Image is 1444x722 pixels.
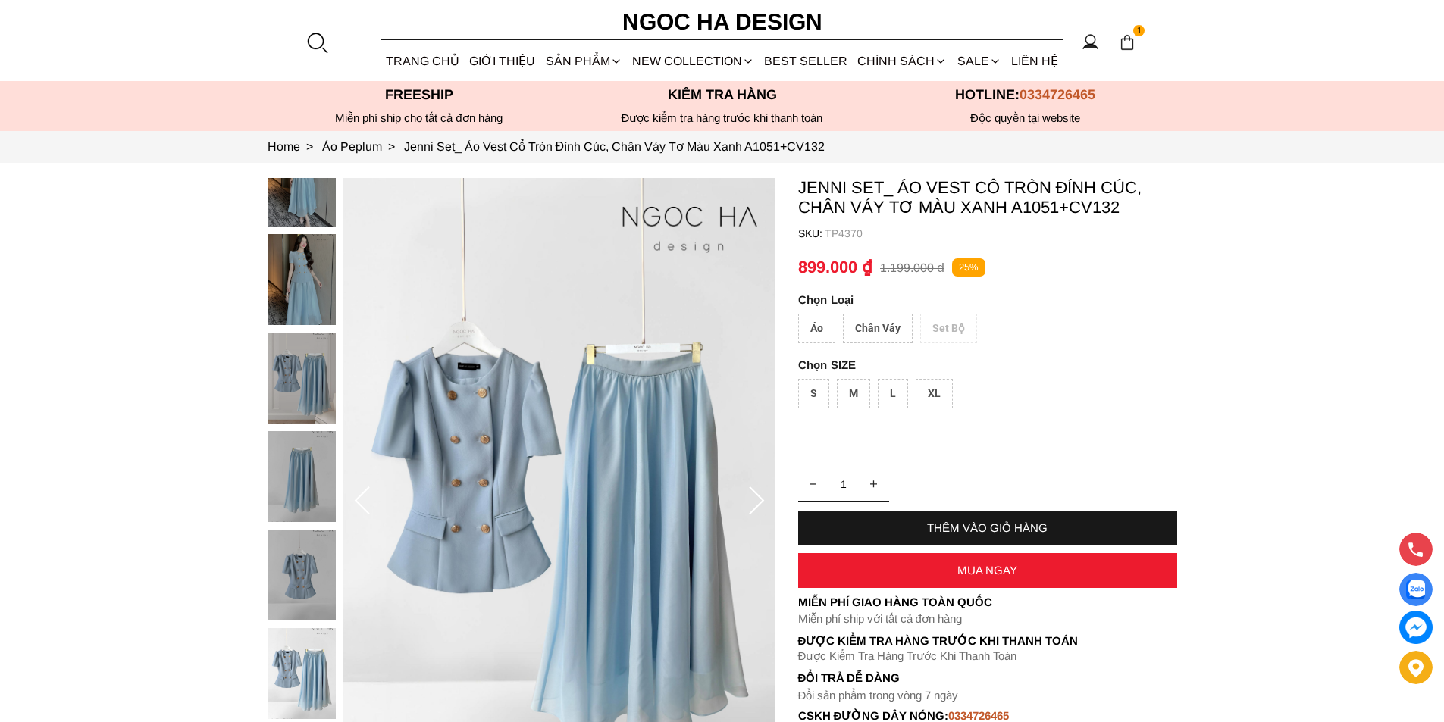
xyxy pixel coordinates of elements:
[1406,580,1425,599] img: Display image
[798,649,1177,663] p: Được Kiểm Tra Hàng Trước Khi Thanh Toán
[798,314,835,343] div: Áo
[853,41,952,81] div: Chính sách
[798,358,1177,371] p: SIZE
[1119,34,1135,51] img: img-CART-ICON-ksit0nf1
[798,379,829,408] div: S
[609,4,836,40] a: Ngoc Ha Design
[878,379,908,408] div: L
[1133,25,1145,37] span: 1
[1399,611,1433,644] a: messenger
[1006,41,1063,81] a: LIÊN HỆ
[382,140,401,153] span: >
[322,140,404,153] a: Link to Áo Peplum
[798,671,1177,684] h6: Đổi trả dễ dàng
[404,140,825,153] a: Link to Jenni Set_ Áo Vest Cổ Tròn Đính Cúc, Chân Váy Tơ Màu Xanh A1051+CV132
[381,41,465,81] a: TRANG CHỦ
[798,689,959,702] font: Đổi sản phẩm trong vòng 7 ngày
[627,41,759,81] a: NEW COLLECTION
[268,136,336,227] img: Jenni Set_ Áo Vest Cổ Tròn Đính Cúc, Chân Váy Tơ Màu Xanh A1051+CV132_mini_1
[268,530,336,620] img: Jenni Set_ Áo Vest Cổ Tròn Đính Cúc, Chân Váy Tơ Màu Xanh A1051+CV132_mini_5
[825,227,1177,239] p: TP4370
[798,709,949,722] font: cskh đường dây nóng:
[880,261,944,275] p: 1.199.000 ₫
[268,140,322,153] a: Link to Home
[540,41,627,81] div: SẢN PHẨM
[874,87,1177,103] p: Hotline:
[268,111,571,125] div: Miễn phí ship cho tất cả đơn hàng
[668,87,777,102] font: Kiểm tra hàng
[465,41,540,81] a: GIỚI THIỆU
[1399,573,1433,606] a: Display image
[948,709,1009,722] font: 0334726465
[916,379,953,408] div: XL
[952,41,1006,81] a: SALE
[798,634,1177,648] p: Được Kiểm Tra Hàng Trước Khi Thanh Toán
[798,564,1177,577] div: MUA NGAY
[760,41,853,81] a: BEST SELLER
[843,314,913,343] div: Chân Váy
[798,293,1135,306] p: Loại
[798,227,825,239] h6: SKU:
[300,140,319,153] span: >
[798,521,1177,534] div: THÊM VÀO GIỎ HÀNG
[268,628,336,719] img: Jenni Set_ Áo Vest Cổ Tròn Đính Cúc, Chân Váy Tơ Màu Xanh A1051+CV132_mini_6
[268,234,336,325] img: Jenni Set_ Áo Vest Cổ Tròn Đính Cúc, Chân Váy Tơ Màu Xanh A1051+CV132_mini_2
[798,612,962,625] font: Miễn phí ship với tất cả đơn hàng
[798,258,872,277] p: 899.000 ₫
[798,469,889,499] input: Quantity input
[837,379,870,408] div: M
[874,111,1177,125] h6: Độc quyền tại website
[1020,87,1095,102] span: 0334726465
[268,87,571,103] p: Freeship
[798,178,1177,217] p: Jenni Set_ Áo Vest Cổ Tròn Đính Cúc, Chân Váy Tơ Màu Xanh A1051+CV132
[798,595,992,608] font: Miễn phí giao hàng toàn quốc
[268,431,336,522] img: Jenni Set_ Áo Vest Cổ Tròn Đính Cúc, Chân Váy Tơ Màu Xanh A1051+CV132_mini_4
[268,333,336,424] img: Jenni Set_ Áo Vest Cổ Tròn Đính Cúc, Chân Váy Tơ Màu Xanh A1051+CV132_mini_3
[571,111,874,125] p: Được kiểm tra hàng trước khi thanh toán
[952,258,985,277] p: 25%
